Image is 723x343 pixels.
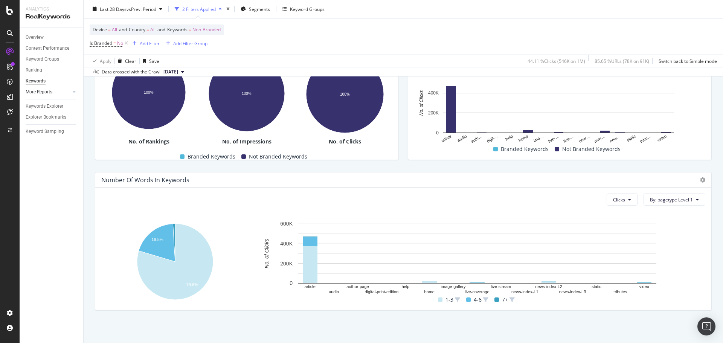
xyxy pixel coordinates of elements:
text: 400K [428,91,439,96]
svg: A chart. [414,69,703,144]
svg: A chart. [101,220,249,304]
span: Branded Keywords [501,145,549,154]
button: Keyword Groups [279,3,328,15]
span: and [119,26,127,33]
span: 1-3 [445,295,453,304]
div: Keyword Groups [26,55,59,63]
a: Content Performance [26,44,78,52]
a: Keywords Explorer [26,102,78,110]
text: image-gallery [441,284,466,289]
span: Last 28 Days [100,6,127,12]
text: home [424,290,435,294]
text: video [656,134,667,143]
span: All [150,24,156,35]
div: More Reports [26,88,52,96]
text: audio [456,134,467,143]
text: 100% [340,92,350,96]
text: live-stream [491,284,511,289]
div: Clear [125,58,136,64]
div: Open Intercom Messenger [697,317,715,335]
span: By: pagetype Level 1 [650,197,693,203]
button: 2 Filters Applied [172,3,225,15]
text: video [639,284,649,289]
div: times [225,5,231,13]
span: = [113,40,116,46]
text: audio [329,290,339,294]
span: and [157,26,165,33]
a: Keyword Sampling [26,128,78,136]
button: Last 28 DaysvsPrev. Period [90,3,165,15]
span: = [108,26,111,33]
svg: A chart. [199,51,293,136]
text: news-index-L1 [511,290,538,294]
span: All [112,24,117,35]
span: Not Branded Keywords [249,152,307,161]
text: 79.6% [186,282,198,287]
div: 85.65 % URLs ( 78K on 91K ) [595,58,649,64]
text: 100% [242,91,252,96]
span: Non-Branded [192,24,221,35]
text: article [305,284,316,289]
a: Keywords [26,77,78,85]
text: news-index-L3 [559,290,586,294]
text: news-index-L2 [535,284,562,289]
text: 19.5% [152,237,163,242]
span: = [189,26,191,33]
span: 2025 Aug. 5th [163,69,178,75]
div: Keyword Groups [290,6,325,12]
div: Ranking [26,66,42,74]
button: Segments [238,3,273,15]
a: Explorer Bookmarks [26,113,78,121]
span: 4-6 [474,295,482,304]
text: No. of Clicks [419,90,424,116]
button: [DATE] [160,67,187,76]
button: Clicks [607,194,638,206]
span: Segments [249,6,270,12]
text: 200K [280,261,293,267]
span: = [146,26,149,33]
div: Content Performance [26,44,69,52]
span: No [117,38,123,49]
text: author-page [346,284,369,289]
span: Not Branded Keywords [562,145,621,154]
text: No. of Clicks [264,239,270,269]
button: Clear [115,55,136,67]
text: digital-print-edition [365,290,398,294]
span: Country [129,26,145,33]
text: 600K [280,221,293,227]
text: static [626,134,637,142]
div: Analytics [26,6,77,12]
button: By: pagetype Level 1 [644,194,705,206]
text: help [401,284,409,289]
a: Ranking [26,66,78,74]
div: Keywords Explorer [26,102,63,110]
div: Switch back to Simple mode [659,58,717,64]
span: Device [93,26,107,33]
span: 7+ [502,295,508,304]
text: static [592,284,601,289]
text: home [518,134,529,143]
div: Overview [26,34,44,41]
svg: A chart. [101,51,195,134]
svg: A chart. [253,220,701,295]
div: No. of Rankings [101,138,196,145]
div: Keyword Sampling [26,128,64,136]
div: RealKeywords [26,12,77,21]
div: 2 Filters Applied [182,6,216,12]
text: live-coverage [465,290,489,294]
span: vs Prev. Period [127,6,156,12]
div: Save [149,58,159,64]
a: Overview [26,34,78,41]
div: Add Filter [140,40,160,46]
button: Save [140,55,159,67]
button: Add Filter [130,39,160,48]
text: 200K [428,110,439,116]
div: Explorer Bookmarks [26,113,66,121]
div: No. of Impressions [199,138,294,145]
text: 0 [290,280,293,287]
text: 100% [144,90,154,95]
